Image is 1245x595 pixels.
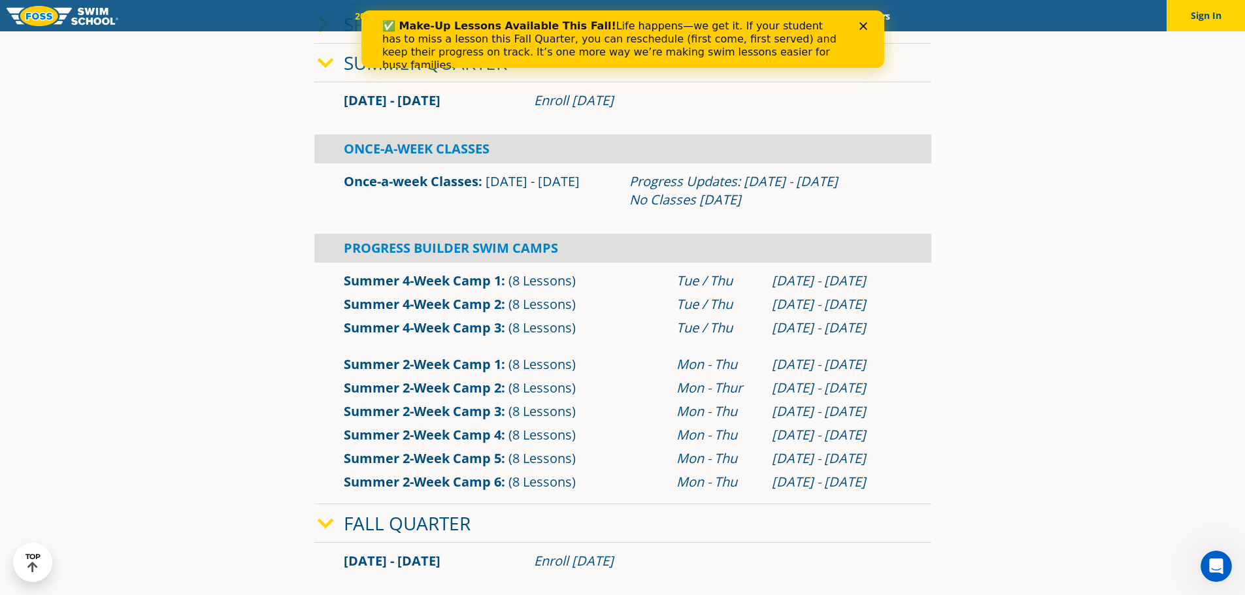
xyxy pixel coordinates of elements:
[508,272,576,289] span: (8 Lessons)
[772,379,902,397] div: [DATE] - [DATE]
[676,449,759,468] div: Mon - Thu
[344,449,501,467] a: Summer 2-Week Camp 5
[772,295,902,314] div: [DATE] - [DATE]
[676,426,759,444] div: Mon - Thu
[344,402,501,420] a: Summer 2-Week Camp 3
[344,379,501,396] a: Summer 2-Week Camp 2
[772,473,902,491] div: [DATE] - [DATE]
[508,402,576,420] span: (8 Lessons)
[676,295,759,314] div: Tue / Thu
[314,234,931,263] div: Progress Builder Swim Camps
[7,6,118,26] img: FOSS Swim School Logo
[344,552,440,570] span: [DATE] - [DATE]
[498,12,511,20] div: Close
[508,379,576,396] span: (8 Lessons)
[772,426,902,444] div: [DATE] - [DATE]
[508,473,576,490] span: (8 Lessons)
[21,9,255,22] b: ✅ Make-Up Lessons Available This Fall!
[772,449,902,468] div: [DATE] - [DATE]
[1201,551,1232,582] iframe: Intercom live chat
[534,91,902,110] div: Enroll [DATE]
[676,473,759,491] div: Mon - Thu
[344,272,501,289] a: Summer 4-Week Camp 1
[21,9,481,61] div: Life happens—we get it. If your student has to miss a lesson this Fall Quarter, you can reschedul...
[344,355,501,373] a: Summer 2-Week Camp 1
[344,172,478,190] a: Once-a-week Classes
[344,91,440,109] span: [DATE] - [DATE]
[344,295,501,313] a: Summer 4-Week Camp 2
[772,319,902,337] div: [DATE] - [DATE]
[344,10,425,22] a: 2025 Calendar
[595,10,668,22] a: About FOSS
[676,319,759,337] div: Tue / Thu
[314,135,931,163] div: Once-A-Week Classes
[508,355,576,373] span: (8 Lessons)
[676,272,759,290] div: Tue / Thu
[534,552,902,570] div: Enroll [DATE]
[847,10,901,22] a: Careers
[486,172,580,190] span: [DATE] - [DATE]
[344,511,471,536] a: Fall Quarter
[772,402,902,421] div: [DATE] - [DATE]
[676,379,759,397] div: Mon - Thur
[806,10,847,22] a: Blog
[508,295,576,313] span: (8 Lessons)
[25,553,41,573] div: TOP
[361,10,884,68] iframe: Intercom live chat banner
[772,355,902,374] div: [DATE] - [DATE]
[480,10,595,22] a: Swim Path® Program
[344,50,507,75] a: Summer Quarter
[508,426,576,443] span: (8 Lessons)
[508,449,576,467] span: (8 Lessons)
[629,172,902,209] div: Progress Updates: [DATE] - [DATE] No Classes [DATE]
[676,355,759,374] div: Mon - Thu
[668,10,806,22] a: Swim Like [PERSON_NAME]
[344,426,501,443] a: Summer 2-Week Camp 4
[508,319,576,336] span: (8 Lessons)
[344,473,501,490] a: Summer 2-Week Camp 6
[772,272,902,290] div: [DATE] - [DATE]
[676,402,759,421] div: Mon - Thu
[425,10,480,22] a: Schools
[344,319,501,336] a: Summer 4-Week Camp 3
